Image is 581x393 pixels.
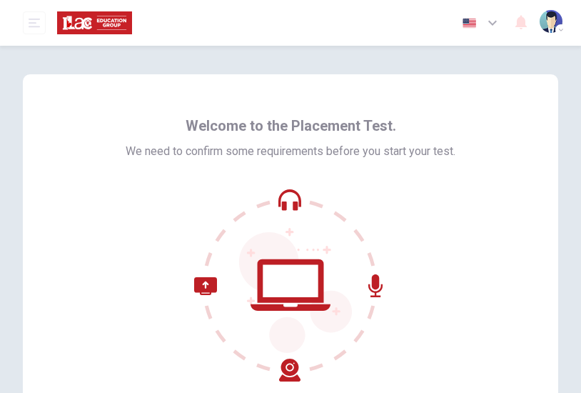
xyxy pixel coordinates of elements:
span: Welcome to the Placement Test. [186,114,396,137]
img: Profile picture [540,10,562,33]
img: en [460,18,478,29]
span: We need to confirm some requirements before you start your test. [126,143,455,160]
img: ILAC logo [57,9,132,37]
button: open mobile menu [23,11,46,34]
